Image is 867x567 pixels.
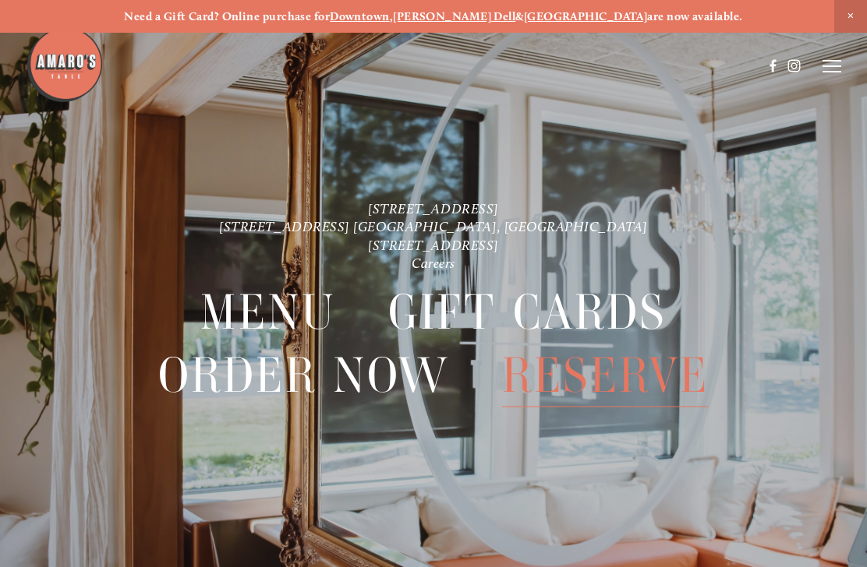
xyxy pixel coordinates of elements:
a: Menu [200,280,337,343]
a: Downtown [330,9,390,23]
strong: are now available. [647,9,742,23]
strong: , [390,9,393,23]
a: [PERSON_NAME] Dell [393,9,515,23]
span: Gift Cards [388,280,667,343]
span: Order Now [158,344,450,407]
img: Amaro's Table [26,26,104,104]
a: [STREET_ADDRESS] [GEOGRAPHIC_DATA], [GEOGRAPHIC_DATA] [219,218,648,234]
span: Reserve [502,344,709,407]
a: Order Now [158,344,450,407]
a: [STREET_ADDRESS] [368,200,499,217]
span: Menu [200,280,337,343]
strong: & [515,9,523,23]
a: Reserve [502,344,709,407]
strong: Need a Gift Card? Online purchase for [124,9,330,23]
a: Careers [412,255,455,271]
a: [STREET_ADDRESS] [368,236,499,252]
a: [GEOGRAPHIC_DATA] [524,9,648,23]
a: Gift Cards [388,280,667,343]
